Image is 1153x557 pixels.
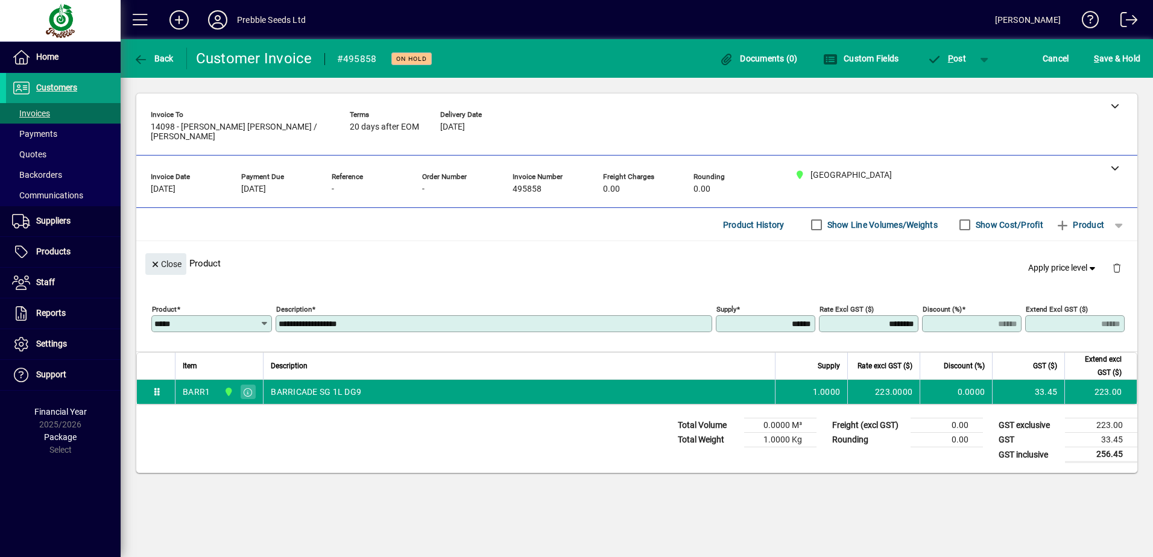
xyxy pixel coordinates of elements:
span: Cancel [1043,49,1069,68]
td: Total Volume [672,418,744,433]
span: Products [36,247,71,256]
span: 495858 [513,184,542,194]
div: Product [136,241,1137,285]
span: Back [133,54,174,63]
div: #495858 [337,49,377,69]
span: Apply price level [1028,262,1098,274]
span: Item [183,359,197,373]
span: Communications [12,190,83,200]
button: Custom Fields [820,48,902,69]
td: 0.00 [911,433,983,447]
td: 0.00 [911,418,983,433]
td: 1.0000 Kg [744,433,817,447]
span: Staff [36,277,55,287]
button: Delete [1102,253,1131,282]
span: [DATE] [151,184,175,194]
span: Reports [36,308,66,318]
a: Logout [1111,2,1138,42]
a: Payments [6,124,121,144]
span: [DATE] [241,184,266,194]
span: Description [271,359,308,373]
td: GST [993,433,1065,447]
a: Communications [6,185,121,206]
label: Show Cost/Profit [973,219,1043,231]
span: GST ($) [1033,359,1057,373]
span: Custom Fields [823,54,899,63]
span: [DATE] [440,122,465,132]
div: Customer Invoice [196,49,312,68]
button: Add [160,9,198,31]
td: GST exclusive [993,418,1065,433]
td: 33.45 [992,380,1064,404]
button: Product [1049,214,1110,236]
span: Product History [723,215,785,234]
label: Show Line Volumes/Weights [825,219,938,231]
a: Products [6,237,121,267]
span: Quotes [12,149,46,159]
div: 223.0000 [855,386,912,398]
a: Staff [6,268,121,298]
app-page-header-button: Close [142,258,189,269]
a: Settings [6,329,121,359]
a: Invoices [6,103,121,124]
span: Settings [36,339,67,348]
a: Suppliers [6,206,121,236]
a: Home [6,42,121,72]
span: Package [44,432,77,442]
span: Extend excl GST ($) [1072,353,1122,379]
span: Documents (0) [719,54,798,63]
mat-label: Supply [716,305,736,313]
span: On hold [396,55,427,63]
td: 223.00 [1064,380,1137,404]
span: 0.00 [693,184,710,194]
td: 33.45 [1065,433,1137,447]
button: Product History [718,214,789,236]
td: Rounding [826,433,911,447]
button: Save & Hold [1091,48,1143,69]
mat-label: Description [276,305,312,313]
span: 1.0000 [813,386,841,398]
span: ost [927,54,966,63]
td: 223.00 [1065,418,1137,433]
span: P [948,54,953,63]
a: Support [6,360,121,390]
td: Total Weight [672,433,744,447]
span: Close [150,254,182,274]
div: BARR1 [183,386,210,398]
td: 256.45 [1065,447,1137,462]
a: Knowledge Base [1073,2,1099,42]
td: 0.0000 [920,380,992,404]
span: CHRISTCHURCH [221,385,235,398]
span: Product [1055,215,1104,234]
div: Prebble Seeds Ltd [237,10,306,30]
span: - [422,184,425,194]
a: Reports [6,298,121,329]
button: Close [145,253,186,275]
span: Suppliers [36,216,71,225]
mat-label: Product [152,305,177,313]
mat-label: Extend excl GST ($) [1026,305,1088,313]
button: Post [921,48,972,69]
button: Documents (0) [716,48,801,69]
span: Supply [818,359,840,373]
div: [PERSON_NAME] [995,10,1061,30]
button: Back [130,48,177,69]
span: Home [36,52,58,61]
span: Rate excl GST ($) [858,359,912,373]
span: Invoices [12,109,50,118]
span: 0.00 [603,184,620,194]
button: Apply price level [1023,257,1103,279]
span: 14098 - [PERSON_NAME] [PERSON_NAME] / [PERSON_NAME] [151,122,332,142]
mat-label: Discount (%) [923,305,962,313]
td: Freight (excl GST) [826,418,911,433]
span: Backorders [12,170,62,180]
button: Profile [198,9,237,31]
app-page-header-button: Delete [1102,262,1131,273]
span: Discount (%) [944,359,985,373]
span: Payments [12,129,57,139]
span: Support [36,370,66,379]
a: Quotes [6,144,121,165]
span: Financial Year [34,407,87,417]
app-page-header-button: Back [121,48,187,69]
button: Cancel [1040,48,1072,69]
